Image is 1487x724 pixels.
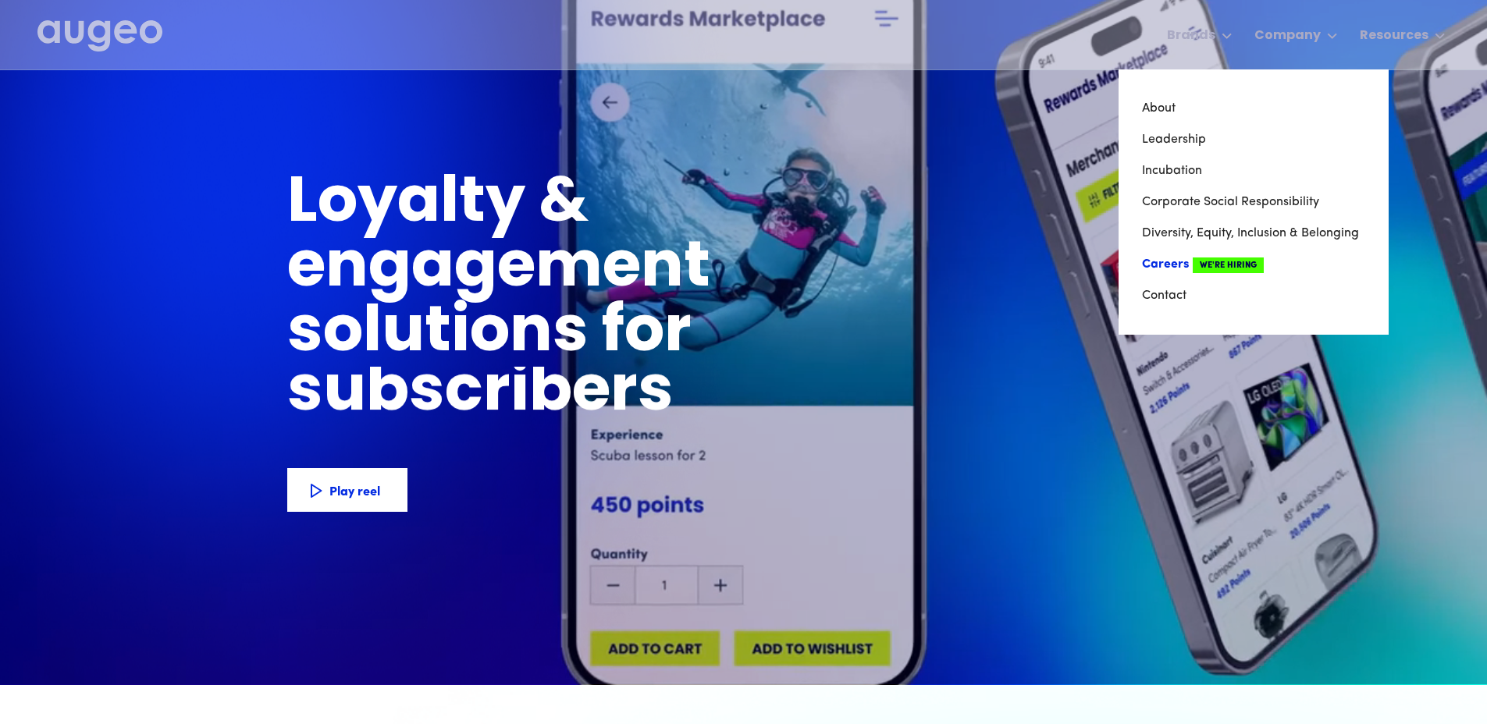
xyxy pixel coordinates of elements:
[1142,249,1365,280] a: CareersWe're Hiring
[1142,155,1365,186] a: Incubation
[1142,93,1365,124] a: About
[1193,257,1264,273] span: We're Hiring
[1119,69,1389,335] nav: Company
[1167,27,1215,45] div: Brands
[37,20,162,53] a: home
[1360,27,1428,45] div: Resources
[37,20,162,52] img: Augeo's full logo in white.
[1254,27,1321,45] div: Company
[1142,186,1365,218] a: Corporate Social Responsibility
[1142,124,1365,155] a: Leadership
[1142,280,1365,311] a: Contact
[1142,218,1365,249] a: Diversity, Equity, Inclusion & Belonging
